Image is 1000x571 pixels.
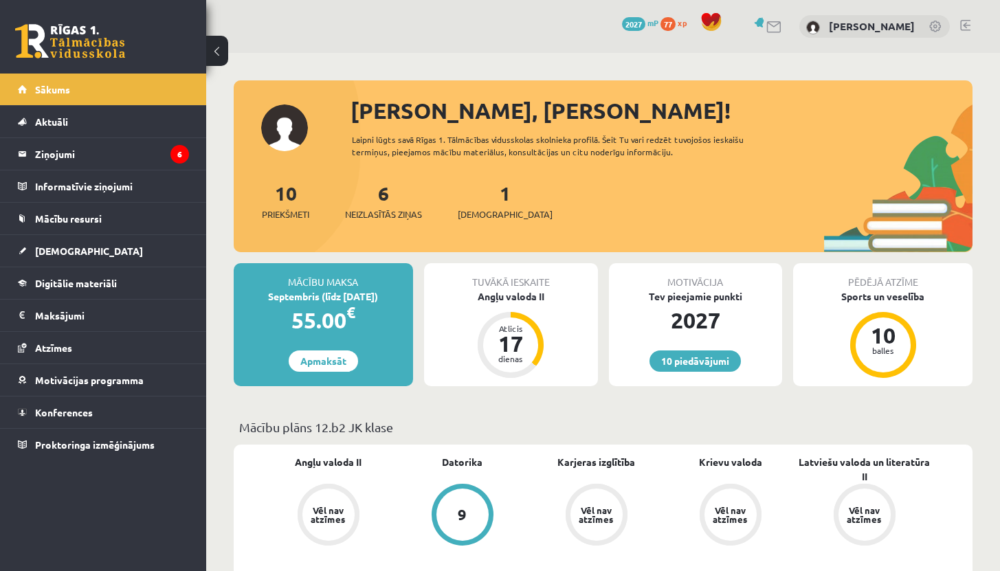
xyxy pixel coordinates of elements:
[395,484,529,548] a: 9
[18,300,189,331] a: Maksājumi
[170,145,189,164] i: 6
[793,289,973,304] div: Sports un veselība
[18,170,189,202] a: Informatīvie ziņojumi
[35,300,189,331] legend: Maksājumi
[793,289,973,380] a: Sports un veselība 10 balles
[649,350,741,372] a: 10 piedāvājumi
[35,115,68,128] span: Aktuāli
[35,212,102,225] span: Mācību resursi
[234,289,413,304] div: Septembris (līdz [DATE])
[678,17,687,28] span: xp
[699,455,762,469] a: Krievu valoda
[18,138,189,170] a: Ziņojumi6
[18,267,189,299] a: Digitālie materiāli
[797,484,931,548] a: Vēl nav atzīmes
[351,94,973,127] div: [PERSON_NAME], [PERSON_NAME]!
[442,455,482,469] a: Datorika
[346,302,355,322] span: €
[35,438,155,451] span: Proktoringa izmēģinājums
[239,418,967,436] p: Mācību plāns 12.b2 JK klase
[806,21,820,34] img: Haralds Lavrinovičs
[234,304,413,337] div: 55.00
[35,277,117,289] span: Digitālie materiāli
[35,406,93,418] span: Konferences
[711,506,750,524] div: Vēl nav atzīmes
[35,374,144,386] span: Motivācijas programma
[18,203,189,234] a: Mācību resursi
[309,506,348,524] div: Vēl nav atzīmes
[622,17,658,28] a: 2027 mP
[18,106,189,137] a: Aktuāli
[622,17,645,31] span: 2027
[793,263,973,289] div: Pēdējā atzīme
[18,429,189,460] a: Proktoringa izmēģinājums
[609,263,783,289] div: Motivācija
[295,455,362,469] a: Angļu valoda II
[577,506,616,524] div: Vēl nav atzīmes
[529,484,663,548] a: Vēl nav atzīmes
[458,208,553,221] span: [DEMOGRAPHIC_DATA]
[35,170,189,202] legend: Informatīvie ziņojumi
[490,333,531,355] div: 17
[15,24,125,58] a: Rīgas 1. Tālmācības vidusskola
[18,364,189,396] a: Motivācijas programma
[829,19,915,33] a: [PERSON_NAME]
[262,181,309,221] a: 10Priekšmeti
[35,138,189,170] legend: Ziņojumi
[660,17,693,28] a: 77 xp
[609,289,783,304] div: Tev pieejamie punkti
[663,484,797,548] a: Vēl nav atzīmes
[660,17,676,31] span: 77
[490,355,531,363] div: dienas
[609,304,783,337] div: 2027
[289,350,358,372] a: Apmaksāt
[424,289,598,380] a: Angļu valoda II Atlicis 17 dienas
[797,455,931,484] a: Latviešu valoda un literatūra II
[647,17,658,28] span: mP
[424,263,598,289] div: Tuvākā ieskaite
[845,506,884,524] div: Vēl nav atzīmes
[234,263,413,289] div: Mācību maksa
[18,396,189,428] a: Konferences
[352,133,795,158] div: Laipni lūgts savā Rīgas 1. Tālmācības vidusskolas skolnieka profilā. Šeit Tu vari redzēt tuvojošo...
[424,289,598,304] div: Angļu valoda II
[490,324,531,333] div: Atlicis
[18,332,189,363] a: Atzīmes
[18,235,189,267] a: [DEMOGRAPHIC_DATA]
[458,507,467,522] div: 9
[35,342,72,354] span: Atzīmes
[458,181,553,221] a: 1[DEMOGRAPHIC_DATA]
[261,484,395,548] a: Vēl nav atzīmes
[262,208,309,221] span: Priekšmeti
[345,181,422,221] a: 6Neizlasītās ziņas
[18,74,189,105] a: Sākums
[35,245,143,257] span: [DEMOGRAPHIC_DATA]
[863,346,904,355] div: balles
[863,324,904,346] div: 10
[35,83,70,96] span: Sākums
[345,208,422,221] span: Neizlasītās ziņas
[557,455,635,469] a: Karjeras izglītība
